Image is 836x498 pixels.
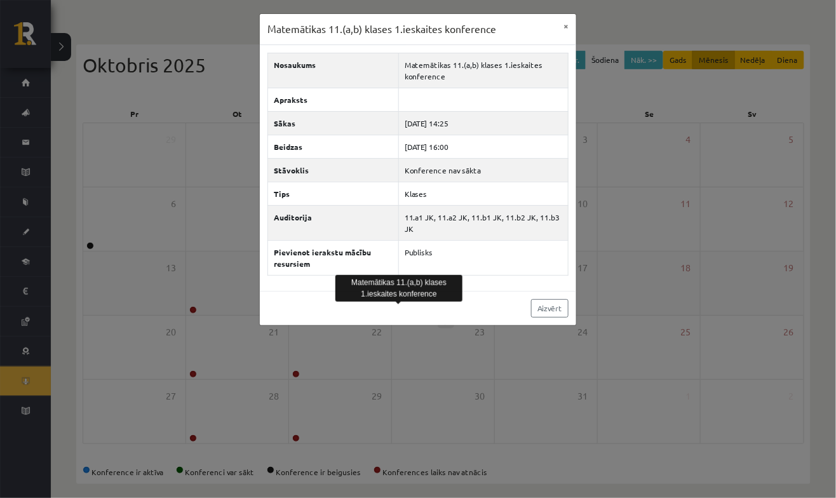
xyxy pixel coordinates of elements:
td: Matemātikas 11.(a,b) klases 1.ieskaites konference [398,53,568,88]
td: Klases [398,182,568,205]
button: × [556,14,576,38]
td: Konference nav sākta [398,158,568,182]
td: 11.a1 JK, 11.a2 JK, 11.b1 JK, 11.b2 JK, 11.b3 JK [398,205,568,240]
th: Apraksts [268,88,399,111]
th: Stāvoklis [268,158,399,182]
th: Auditorija [268,205,399,240]
td: Publisks [398,240,568,275]
th: Nosaukums [268,53,399,88]
th: Tips [268,182,399,205]
td: [DATE] 16:00 [398,135,568,158]
a: Aizvērt [531,299,569,318]
div: Matemātikas 11.(a,b) klases 1.ieskaites konference [335,275,462,302]
td: [DATE] 14:25 [398,111,568,135]
th: Sākas [268,111,399,135]
h3: Matemātikas 11.(a,b) klases 1.ieskaites konference [267,22,496,37]
th: Beidzas [268,135,399,158]
th: Pievienot ierakstu mācību resursiem [268,240,399,275]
